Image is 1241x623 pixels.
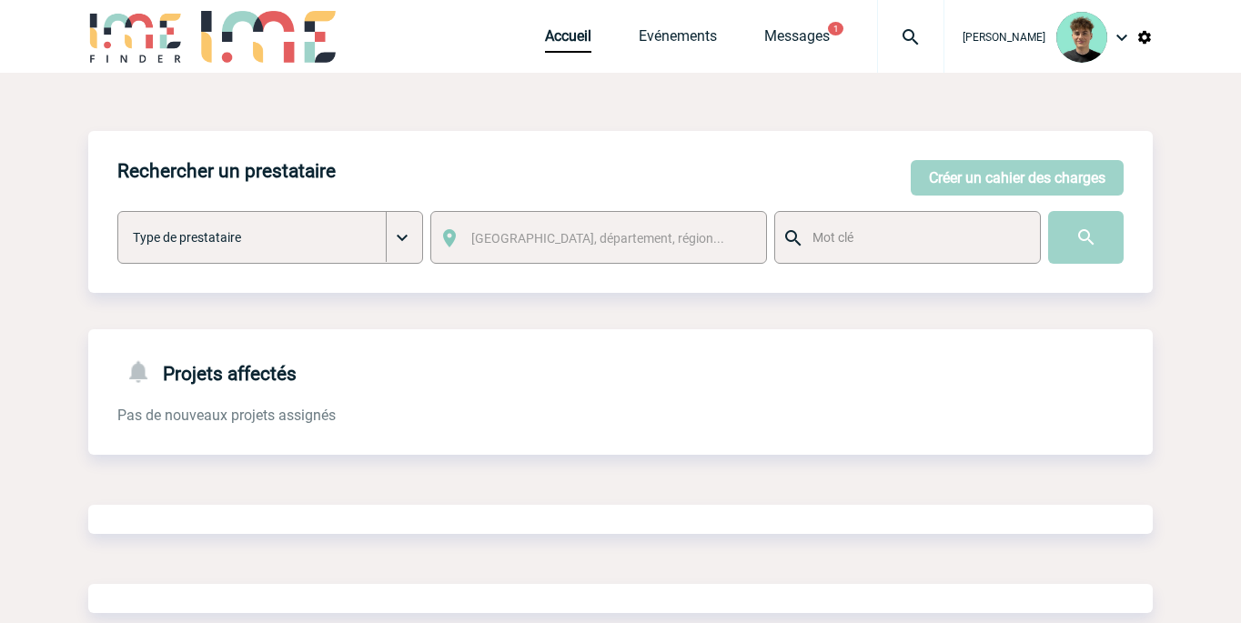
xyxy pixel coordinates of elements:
[639,27,717,53] a: Evénements
[125,358,163,385] img: notifications-24-px-g.png
[1056,12,1107,63] img: 131612-0.png
[545,27,591,53] a: Accueil
[471,231,724,246] span: [GEOGRAPHIC_DATA], département, région...
[117,160,336,182] h4: Rechercher un prestataire
[963,31,1045,44] span: [PERSON_NAME]
[117,407,336,424] span: Pas de nouveaux projets assignés
[764,27,830,53] a: Messages
[1048,211,1124,264] input: Submit
[117,358,297,385] h4: Projets affectés
[828,22,843,35] button: 1
[808,226,1024,249] input: Mot clé
[88,11,183,63] img: IME-Finder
